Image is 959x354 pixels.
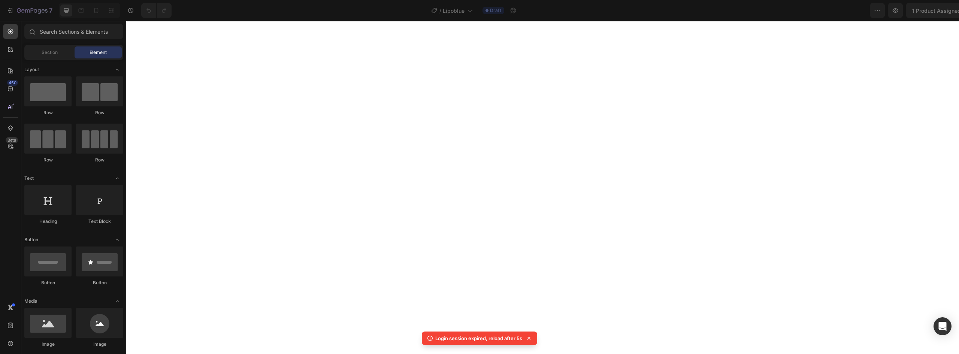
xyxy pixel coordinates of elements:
[881,3,906,18] button: Save
[76,341,123,348] div: Image
[439,7,441,15] span: /
[141,3,172,18] div: Undo/Redo
[76,157,123,163] div: Row
[76,218,123,225] div: Text Block
[24,175,34,182] span: Text
[934,317,952,335] div: Open Intercom Messenger
[24,279,72,286] div: Button
[909,3,941,18] button: Publish
[111,295,123,307] span: Toggle open
[7,80,18,86] div: 450
[76,109,123,116] div: Row
[24,109,72,116] div: Row
[42,49,58,56] span: Section
[24,298,37,305] span: Media
[24,218,72,225] div: Heading
[24,341,72,348] div: Image
[76,279,123,286] div: Button
[111,64,123,76] span: Toggle open
[807,3,878,18] button: 1 product assigned
[24,24,123,39] input: Search Sections & Elements
[24,157,72,163] div: Row
[90,49,107,56] span: Element
[3,3,56,18] button: 7
[6,137,18,143] div: Beta
[916,7,934,15] div: Publish
[24,66,39,73] span: Layout
[813,7,862,15] span: 1 product assigned
[111,172,123,184] span: Toggle open
[443,7,465,15] span: Lipoblue
[888,7,900,14] span: Save
[49,6,52,15] p: 7
[24,236,38,243] span: Button
[435,335,522,342] p: Login session expired, reload after 5s
[126,21,959,354] iframe: Design area
[111,234,123,246] span: Toggle open
[490,7,501,14] span: Draft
